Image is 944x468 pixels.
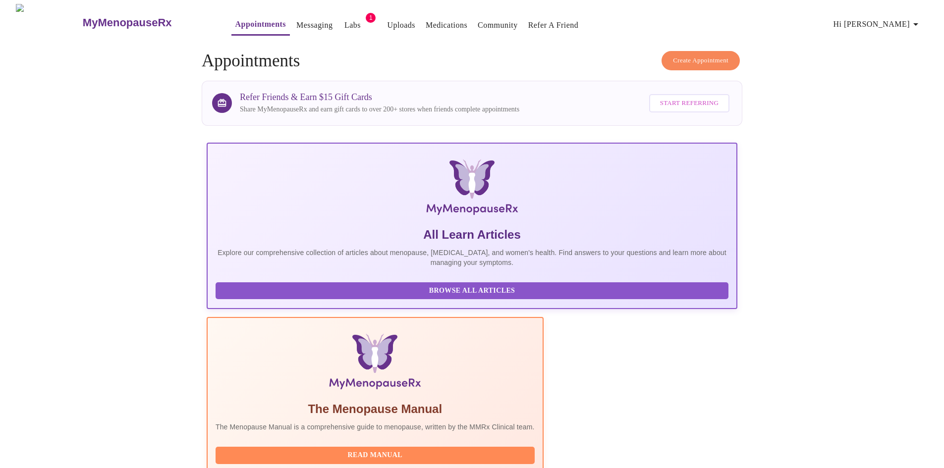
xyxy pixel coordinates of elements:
a: Community [478,18,518,32]
a: Read Manual [216,450,537,459]
h4: Appointments [202,51,742,71]
button: Start Referring [649,94,729,112]
a: Refer a Friend [528,18,579,32]
button: Read Manual [216,447,535,464]
h3: Refer Friends & Earn $15 Gift Cards [240,92,519,103]
a: Start Referring [647,89,732,117]
img: MyMenopauseRx Logo [16,4,81,41]
p: The Menopause Manual is a comprehensive guide to menopause, written by the MMRx Clinical team. [216,422,535,432]
a: Browse All Articles [216,286,731,294]
img: MyMenopauseRx Logo [295,159,649,219]
span: Create Appointment [673,55,728,66]
span: Browse All Articles [225,285,719,297]
img: Menopause Manual [266,334,484,393]
span: Hi [PERSON_NAME] [833,17,922,31]
span: 1 [366,13,376,23]
button: Labs [336,15,368,35]
h3: MyMenopauseRx [83,16,172,29]
p: Share MyMenopauseRx and earn gift cards to over 200+ stores when friends complete appointments [240,104,519,114]
button: Appointments [231,14,290,36]
a: MyMenopauseRx [81,5,211,40]
a: Appointments [235,17,286,31]
a: Messaging [296,18,333,32]
button: Messaging [292,15,336,35]
a: Labs [344,18,361,32]
span: Read Manual [225,449,525,462]
button: Uploads [383,15,419,35]
h5: The Menopause Manual [216,401,535,417]
button: Hi [PERSON_NAME] [830,14,926,34]
p: Explore our comprehensive collection of articles about menopause, [MEDICAL_DATA], and women's hea... [216,248,728,267]
button: Create Appointment [662,51,740,70]
button: Medications [422,15,471,35]
button: Browse All Articles [216,282,728,300]
span: Start Referring [660,98,719,109]
h5: All Learn Articles [216,227,728,243]
button: Community [474,15,522,35]
button: Refer a Friend [524,15,583,35]
a: Medications [426,18,467,32]
a: Uploads [387,18,415,32]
